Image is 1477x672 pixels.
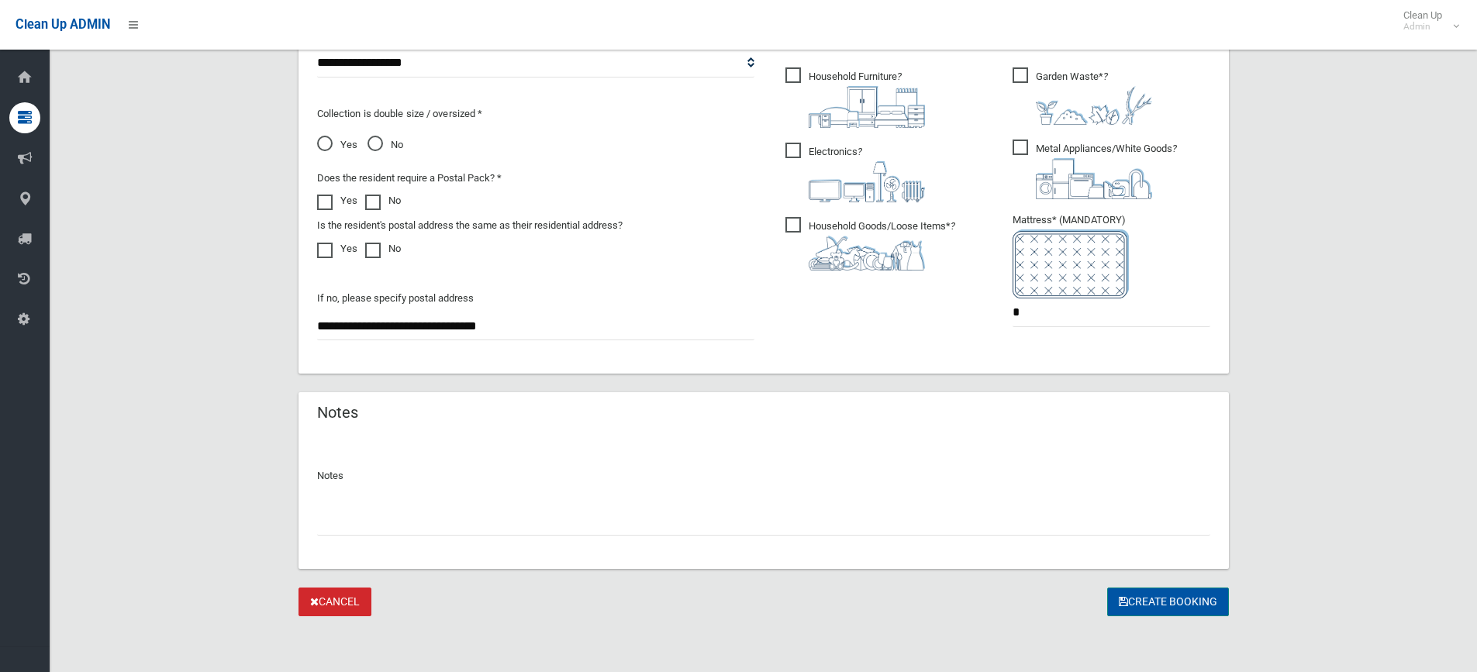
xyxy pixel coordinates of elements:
p: Notes [317,467,1210,485]
img: aa9efdbe659d29b613fca23ba79d85cb.png [809,86,925,128]
p: Collection is double size / oversized * [317,105,754,123]
span: Clean Up [1396,9,1458,33]
a: Cancel [299,588,371,616]
header: Notes [299,398,377,428]
i: ? [1036,143,1177,199]
button: Create Booking [1107,588,1229,616]
span: Metal Appliances/White Goods [1013,140,1177,199]
i: ? [809,71,925,128]
span: Household Furniture [785,67,925,128]
label: Yes [317,240,357,258]
span: Clean Up ADMIN [16,17,110,32]
label: No [365,240,401,258]
i: ? [1036,71,1152,125]
label: Yes [317,191,357,210]
label: No [365,191,401,210]
img: b13cc3517677393f34c0a387616ef184.png [809,236,925,271]
span: Household Goods/Loose Items* [785,217,955,271]
img: 4fd8a5c772b2c999c83690221e5242e0.png [1036,86,1152,125]
small: Admin [1403,21,1442,33]
span: Yes [317,136,357,154]
i: ? [809,146,925,202]
span: Mattress* (MANDATORY) [1013,214,1210,298]
i: ? [809,220,955,271]
span: Garden Waste* [1013,67,1152,125]
label: If no, please specify postal address [317,289,474,308]
img: 36c1b0289cb1767239cdd3de9e694f19.png [1036,158,1152,199]
img: 394712a680b73dbc3d2a6a3a7ffe5a07.png [809,161,925,202]
label: Is the resident's postal address the same as their residential address? [317,216,623,235]
span: Electronics [785,143,925,202]
img: e7408bece873d2c1783593a074e5cb2f.png [1013,229,1129,298]
label: Does the resident require a Postal Pack? * [317,169,502,188]
span: No [368,136,403,154]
